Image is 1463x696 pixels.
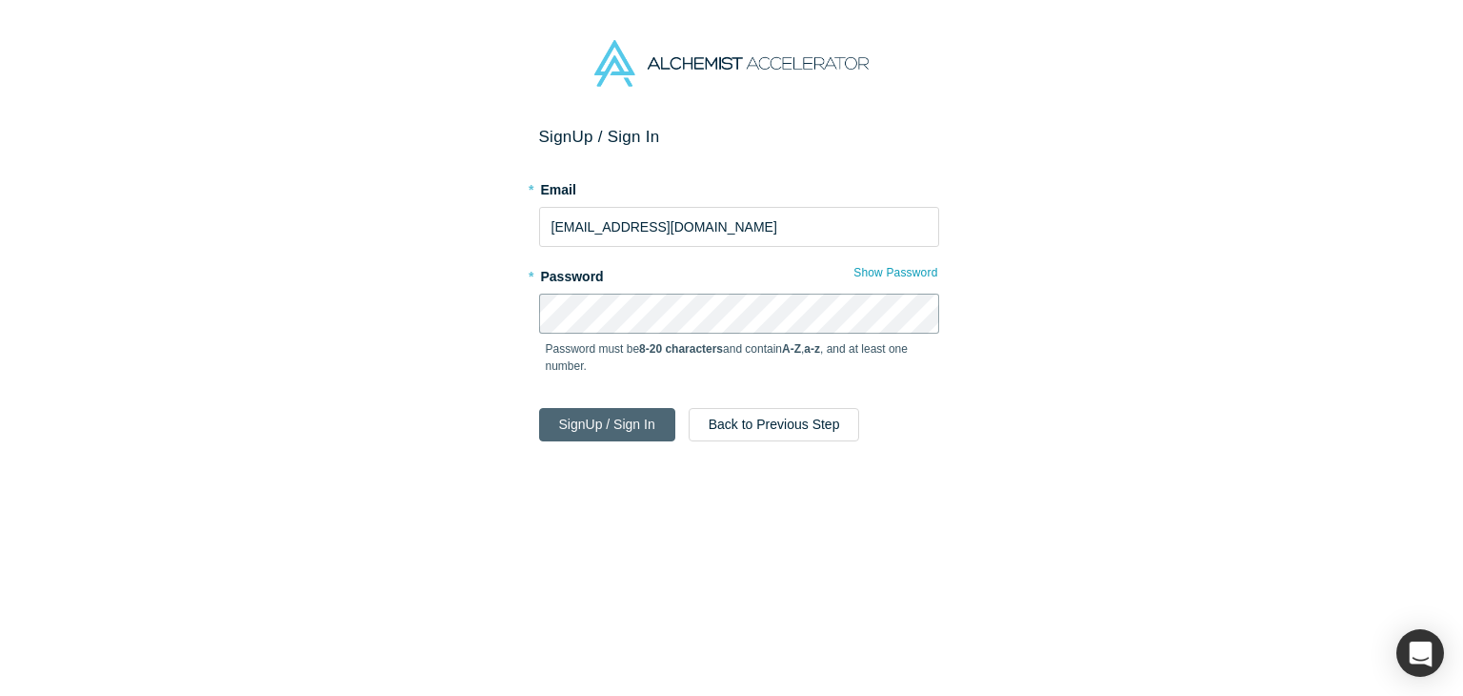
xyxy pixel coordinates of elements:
h2: Sign Up / Sign In [539,127,939,147]
label: Email [539,174,939,200]
label: Password [539,260,939,287]
p: Password must be and contain , , and at least one number. [546,340,932,375]
img: Alchemist Accelerator Logo [594,40,869,87]
strong: 8-20 characters [639,342,723,356]
button: SignUp / Sign In [539,408,675,441]
button: Back to Previous Step [689,408,860,441]
button: Show Password [852,260,938,285]
strong: A-Z [782,342,801,356]
strong: a-z [804,342,820,356]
